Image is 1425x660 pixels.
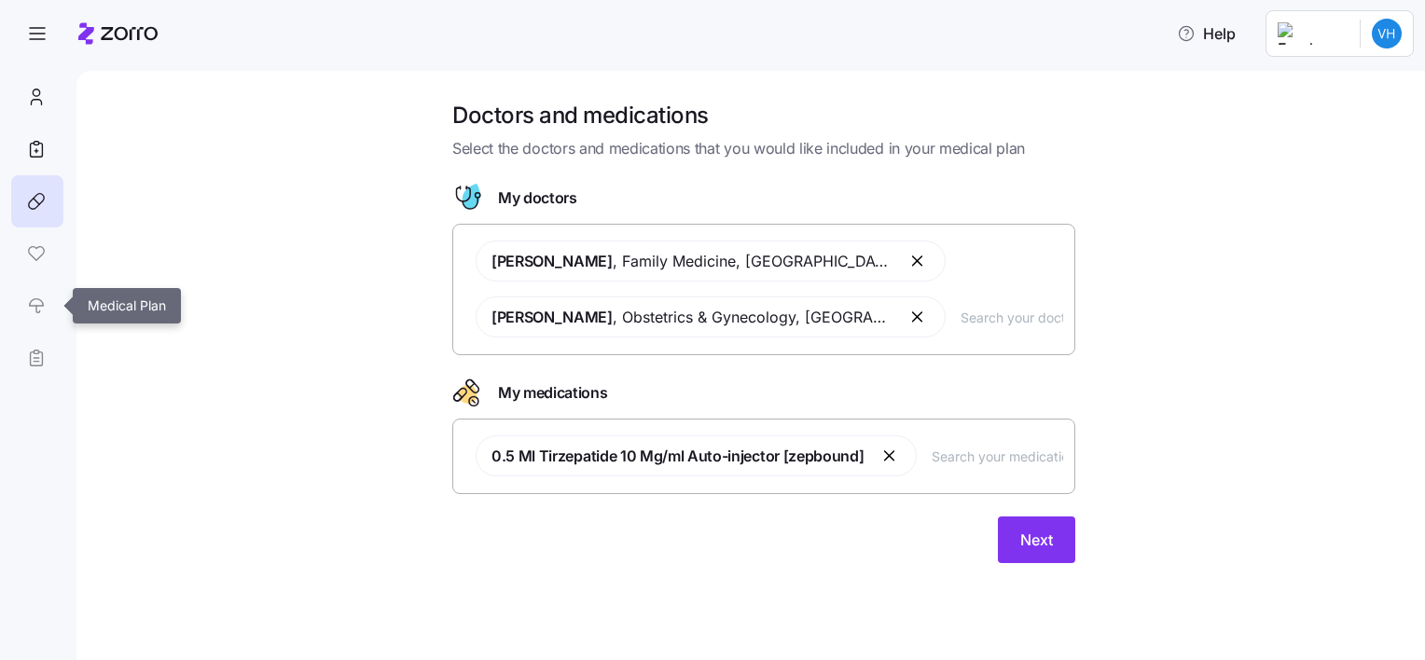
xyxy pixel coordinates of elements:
input: Search your medications [932,446,1063,466]
span: , Family Medicine , [GEOGRAPHIC_DATA], [GEOGRAPHIC_DATA] [491,250,892,273]
img: Employer logo [1278,22,1345,45]
button: Help [1162,15,1251,52]
span: Select the doctors and medications that you would like included in your medical plan [452,137,1075,160]
img: bb0f3d040153d5c10eb800873a7c553f [1372,19,1402,48]
span: 0.5 Ml Tirzepatide 10 Mg/ml Auto-injector [zepbound] [491,447,864,465]
span: , Obstetrics & Gynecology , [GEOGRAPHIC_DATA], [GEOGRAPHIC_DATA] [491,306,892,329]
span: [PERSON_NAME] [491,308,613,326]
span: Next [1020,529,1053,551]
button: Next [998,516,1075,563]
svg: Doctor figure [452,183,483,213]
span: Help [1177,22,1236,45]
span: My medications [498,381,608,405]
svg: Drugs [452,378,483,407]
input: Search your doctors [961,307,1063,327]
h1: Doctors and medications [452,101,1075,130]
span: My doctors [498,186,577,210]
span: [PERSON_NAME] [491,252,613,270]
